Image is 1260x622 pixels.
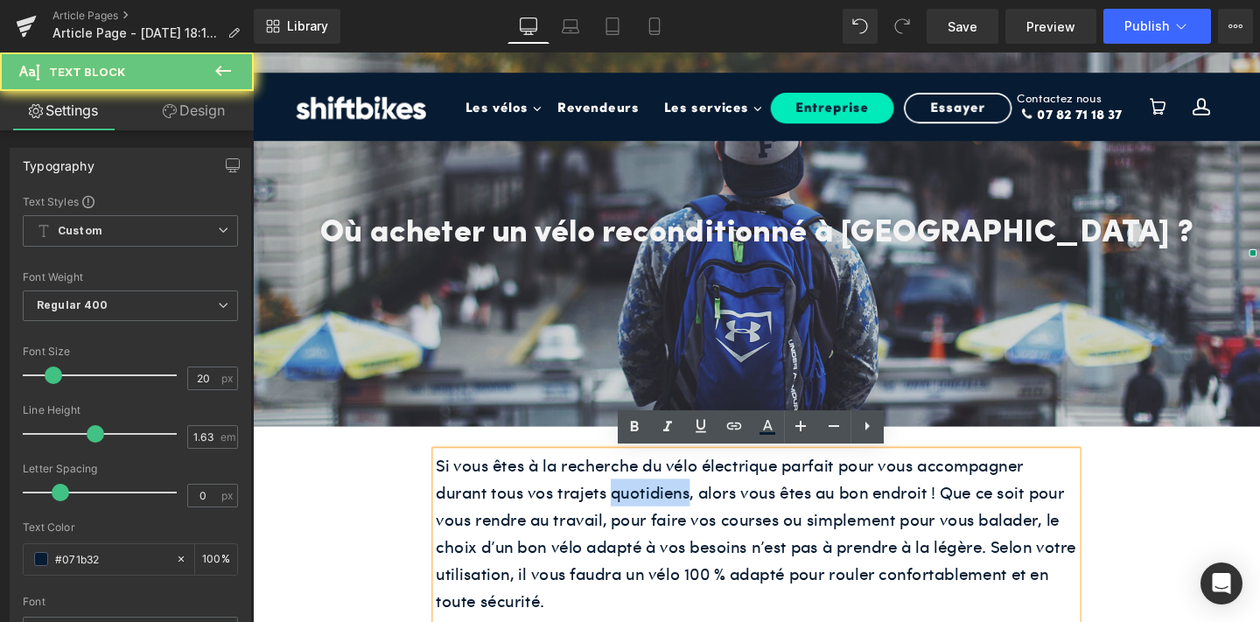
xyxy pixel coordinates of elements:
div: Open Intercom Messenger [1200,563,1242,605]
b: Regular 400 [37,298,108,311]
button: Redo [885,9,920,44]
img: Shiftbikes [26,19,201,97]
button: Undo [843,9,878,44]
div: Font Weight [23,271,238,283]
input: Color [55,549,167,569]
div: % [195,544,237,575]
a: Entreprise [544,42,674,74]
a: Les vélos [223,50,290,67]
div: Line Height [23,404,238,416]
span: Article Page - [DATE] 18:12:38 [52,26,220,40]
div: Text Styles [23,194,238,208]
div: Font [23,596,238,608]
span: Publish [1124,19,1169,33]
div: Text Color [23,521,238,534]
div: Letter Spacing [23,463,238,475]
a: Laptop [549,9,591,44]
button: More [1218,9,1253,44]
b: Custom [58,224,102,239]
a: Mobile [633,9,675,44]
div: Typography [23,149,94,173]
div: 07 82 71 18 37 [808,56,914,73]
span: px [220,490,235,501]
a: Les services [432,50,521,67]
a: Article Pages [52,9,254,23]
span: Library [287,18,328,34]
span: Text Block [49,65,125,79]
a: New Library [254,9,340,44]
div: Font Size [23,346,238,358]
a: Tablet [591,9,633,44]
button: Publish [1103,9,1211,44]
a: Preview [1005,9,1096,44]
a: Desktop [507,9,549,44]
a: Design [130,91,257,130]
span: Save [948,17,977,36]
span: em [220,431,235,443]
span: Preview [1026,17,1075,36]
span: px [220,373,235,384]
a: Essayer [684,42,798,74]
div: Contactez nous [803,38,926,56]
a: Revendeurs [320,50,406,67]
p: Si vous êtes à la recherche du vélo électrique parfait pour vous accompagner durant tous vos traj... [192,419,866,591]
